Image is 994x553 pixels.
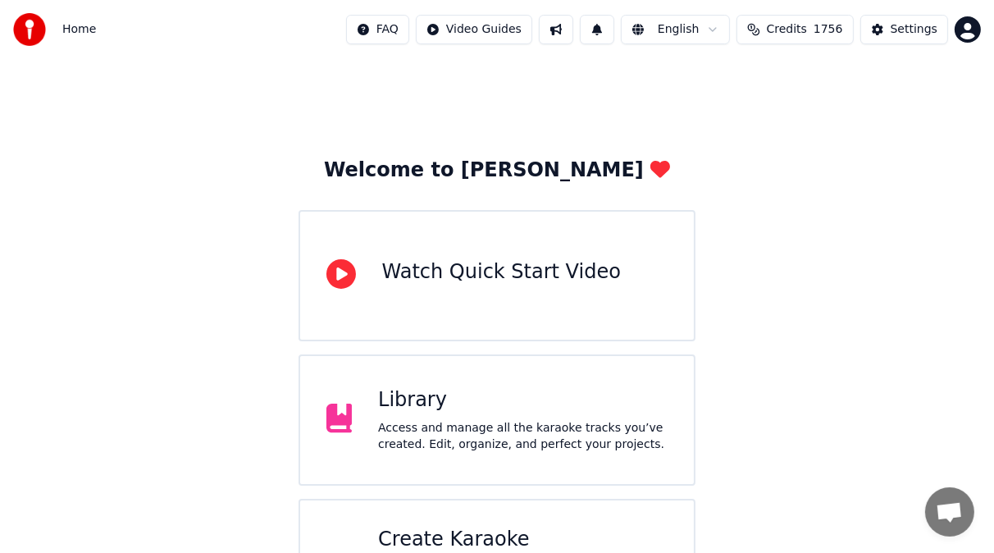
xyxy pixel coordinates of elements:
[378,420,668,453] div: Access and manage all the karaoke tracks you’ve created. Edit, organize, and perfect your projects.
[378,527,668,553] div: Create Karaoke
[891,21,937,38] div: Settings
[767,21,807,38] span: Credits
[925,487,974,537] div: Open de chat
[736,15,854,44] button: Credits1756
[13,13,46,46] img: youka
[814,21,843,38] span: 1756
[324,158,670,184] div: Welcome to [PERSON_NAME]
[378,387,668,414] div: Library
[860,15,948,44] button: Settings
[382,259,621,286] div: Watch Quick Start Video
[346,15,409,44] button: FAQ
[416,15,532,44] button: Video Guides
[62,21,96,38] span: Home
[62,21,96,38] nav: breadcrumb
